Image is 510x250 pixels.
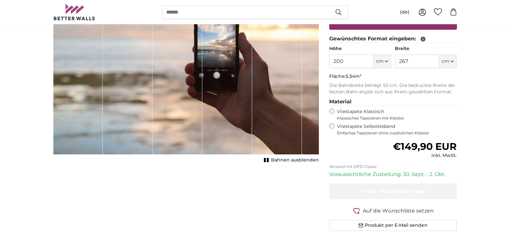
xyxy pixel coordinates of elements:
span: €149,90 EUR [393,141,457,152]
span: cm [376,58,384,65]
button: cm [374,55,391,68]
span: Bahnen ausblenden [271,157,319,163]
span: Einfaches Tapezieren ohne zusätzlichen Kleister [337,130,457,136]
button: cm [439,55,457,68]
p: Voraussichtliche Zustellung: 30. Sept. - 2. Okt. [329,171,457,178]
label: Breite [395,46,457,52]
label: Höhe [329,46,391,52]
p: Fläche: [329,73,457,80]
label: Vliestapete Selbstklebend [337,123,457,136]
legend: Material [329,98,457,106]
button: (de) [395,6,415,18]
span: Auf die Wunschliste setzen [363,207,434,215]
span: 5.34m² [346,73,362,79]
div: inkl. MwSt. [393,152,457,159]
p: Versand mit DPD Classic [329,164,457,169]
legend: Gewünschtes Format eingeben: [329,35,457,43]
span: Klassisches Tapezieren mit Kleister [337,116,451,121]
p: Die Bahnbreite beträgt 50 cm. Die bedruckte Breite der letzten Bahn ergibt sich aus Ihrem gewählt... [329,82,457,95]
img: Betterwalls [53,4,95,20]
button: Bahnen ausblenden [262,156,319,165]
span: cm [442,58,449,65]
label: Vliestapete Klassisch [337,109,451,121]
button: Auf die Wunschliste setzen [329,207,457,215]
button: Produkt per E-Mail senden [329,220,457,231]
button: In den Warenkorb legen [329,183,457,199]
span: In den Warenkorb legen [360,188,426,194]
